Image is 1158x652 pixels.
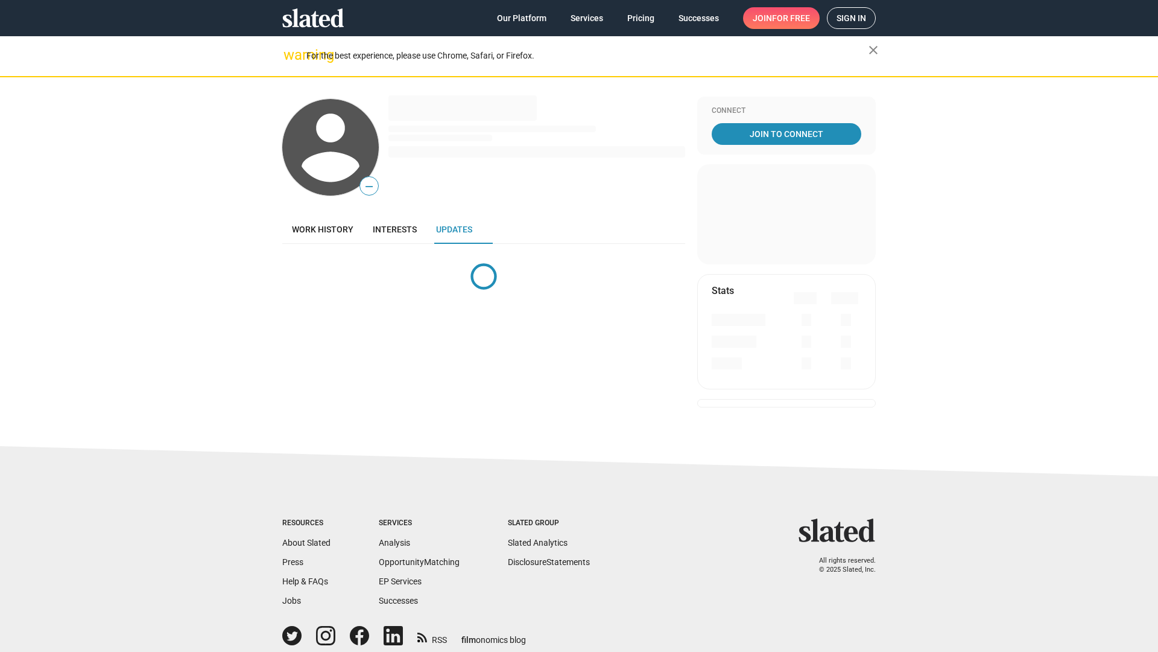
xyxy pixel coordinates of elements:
a: Press [282,557,303,567]
a: Services [561,7,613,29]
mat-icon: warning [283,48,298,62]
span: Our Platform [497,7,546,29]
a: Successes [379,596,418,606]
a: RSS [417,627,447,646]
a: DisclosureStatements [508,557,590,567]
div: For the best experience, please use Chrome, Safari, or Firefox. [306,48,868,64]
a: Interests [363,215,426,244]
p: All rights reserved. © 2025 Slated, Inc. [806,557,876,574]
a: Join To Connect [712,123,861,145]
mat-icon: close [866,43,881,57]
a: Slated Analytics [508,538,568,548]
div: Connect [712,106,861,116]
span: Join [753,7,810,29]
div: Slated Group [508,519,590,528]
a: Our Platform [487,7,556,29]
a: Jobs [282,596,301,606]
span: Successes [679,7,719,29]
a: Updates [426,215,482,244]
a: Work history [282,215,363,244]
a: Joinfor free [743,7,820,29]
span: Sign in [837,8,866,28]
span: for free [772,7,810,29]
div: Resources [282,519,331,528]
a: About Slated [282,538,331,548]
mat-card-title: Stats [712,284,734,297]
span: Pricing [627,7,654,29]
span: Services [571,7,603,29]
span: film [461,635,476,645]
span: Work history [292,225,353,234]
a: Successes [669,7,729,29]
span: Join To Connect [714,123,859,145]
a: filmonomics blog [461,625,526,646]
span: Interests [373,225,417,234]
a: Pricing [618,7,664,29]
span: Updates [436,225,472,234]
a: Help & FAQs [282,577,328,586]
a: OpportunityMatching [379,557,460,567]
a: Analysis [379,538,410,548]
a: EP Services [379,577,422,586]
div: Services [379,519,460,528]
span: — [360,179,378,194]
a: Sign in [827,7,876,29]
